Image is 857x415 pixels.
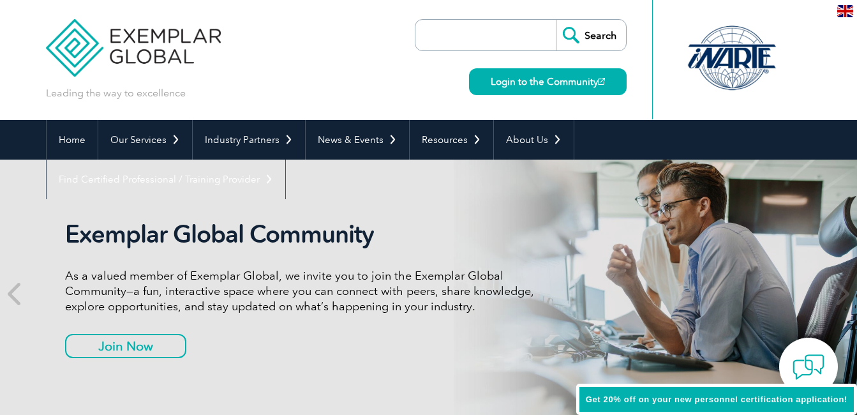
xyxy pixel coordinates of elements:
a: Our Services [98,120,192,160]
img: contact-chat.png [793,351,824,383]
a: About Us [494,120,574,160]
a: Find Certified Professional / Training Provider [47,160,285,199]
img: open_square.png [598,78,605,85]
a: News & Events [306,120,409,160]
img: en [837,5,853,17]
a: Home [47,120,98,160]
input: Search [556,20,626,50]
a: Join Now [65,334,186,358]
p: As a valued member of Exemplar Global, we invite you to join the Exemplar Global Community—a fun,... [65,268,544,314]
a: Resources [410,120,493,160]
p: Leading the way to excellence [46,86,186,100]
a: Industry Partners [193,120,305,160]
span: Get 20% off on your new personnel certification application! [586,395,847,404]
h2: Exemplar Global Community [65,220,544,249]
a: Login to the Community [469,68,627,95]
